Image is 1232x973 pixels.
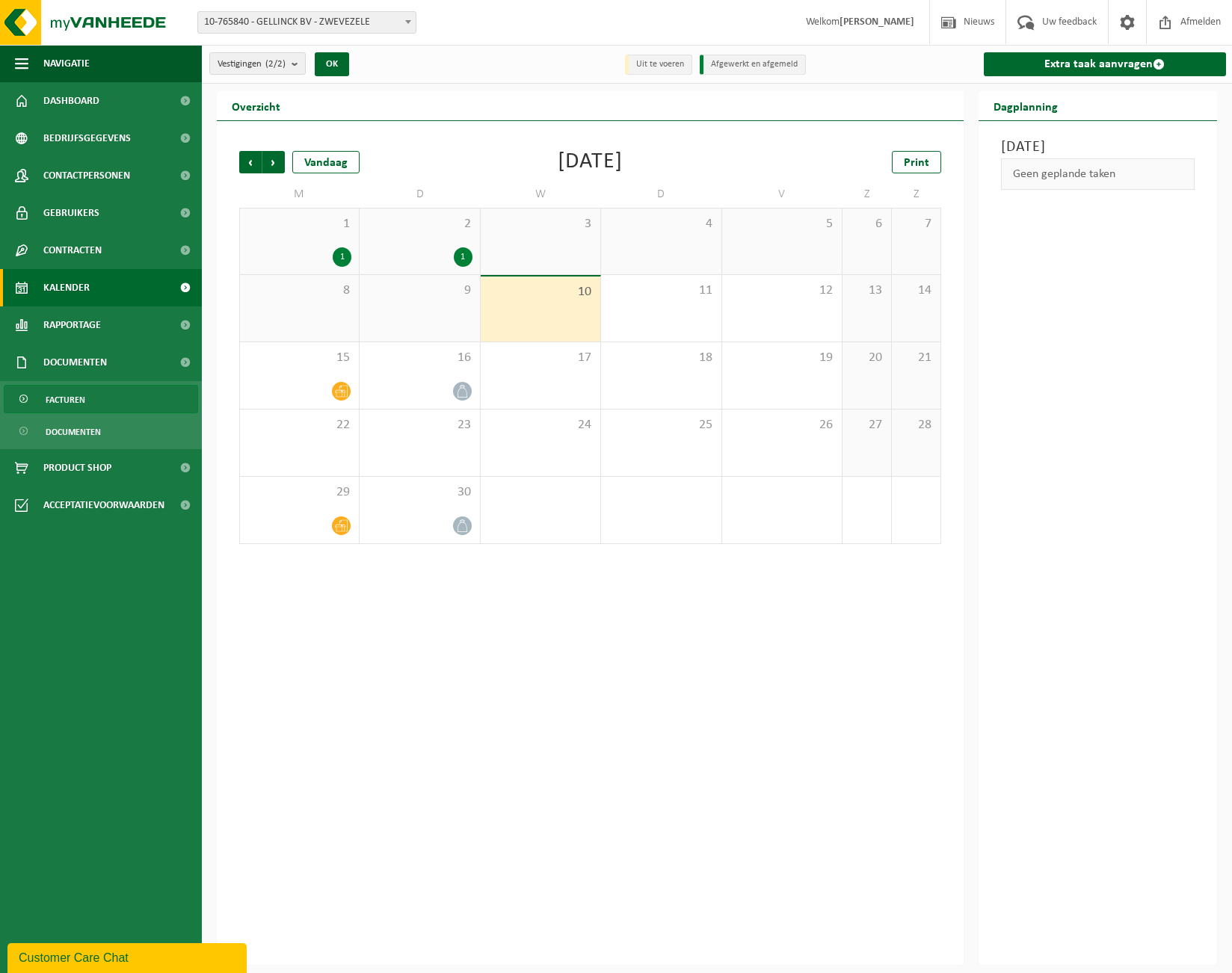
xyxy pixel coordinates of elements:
span: 28 [899,417,933,433]
span: Rapportage [43,306,101,344]
h2: Dagplanning [979,91,1073,120]
button: OK [315,52,349,76]
li: Uit te voeren [625,55,692,75]
div: 1 [454,247,472,267]
h3: [DATE] [1001,136,1195,158]
span: Contactpersonen [43,157,130,194]
span: Dashboard [43,82,99,120]
td: W [481,181,601,208]
span: 20 [850,350,884,366]
span: Vorige [239,151,262,173]
span: 26 [730,417,834,433]
span: 7 [899,216,933,232]
iframe: chat widget [7,940,250,973]
td: M [239,181,360,208]
span: Gebruikers [43,194,99,232]
span: 30 [367,484,472,501]
span: 12 [730,282,834,299]
span: Volgende [262,151,285,173]
span: 14 [899,282,933,299]
span: 22 [247,417,351,433]
h2: Overzicht [217,91,295,120]
span: Product Shop [43,449,111,486]
span: Navigatie [43,45,90,82]
span: 27 [850,417,884,433]
span: 10-765840 - GELLINCK BV - ZWEVEZELE [197,11,416,34]
span: 9 [367,282,472,299]
span: 1 [247,216,351,232]
span: Print [904,157,929,169]
strong: [PERSON_NAME] [840,16,914,28]
span: Acceptatievoorwaarden [43,486,164,524]
span: 6 [850,216,884,232]
span: 21 [899,350,933,366]
a: Print [892,151,941,173]
span: 23 [367,417,472,433]
a: Facturen [4,385,198,413]
td: D [360,181,480,208]
span: 24 [488,417,593,433]
td: D [601,181,721,208]
span: 10-765840 - GELLINCK BV - ZWEVEZELE [198,12,416,33]
span: Kalender [43,269,90,306]
span: 17 [488,350,593,366]
span: Contracten [43,232,102,269]
span: 25 [609,417,713,433]
span: 18 [609,350,713,366]
span: 10 [488,284,593,300]
div: Geen geplande taken [1001,158,1195,190]
span: 2 [367,216,472,232]
span: 15 [247,350,351,366]
td: Z [892,181,941,208]
span: 19 [730,350,834,366]
div: [DATE] [558,151,623,173]
button: Vestigingen(2/2) [209,52,306,75]
span: Vestigingen [218,53,286,75]
count: (2/2) [265,59,286,69]
span: 29 [247,484,351,501]
a: Documenten [4,417,198,445]
span: 4 [609,216,713,232]
a: Extra taak aanvragen [984,52,1227,76]
li: Afgewerkt en afgemeld [700,55,806,75]
span: 3 [488,216,593,232]
span: 11 [609,282,713,299]
span: 13 [850,282,884,299]
span: 16 [367,350,472,366]
span: Facturen [46,386,85,414]
td: Z [843,181,892,208]
span: Documenten [46,418,101,446]
div: Vandaag [292,151,360,173]
span: 8 [247,282,351,299]
td: V [722,181,843,208]
span: Bedrijfsgegevens [43,120,131,157]
div: 1 [333,247,351,267]
span: Documenten [43,344,107,381]
span: 5 [730,216,834,232]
